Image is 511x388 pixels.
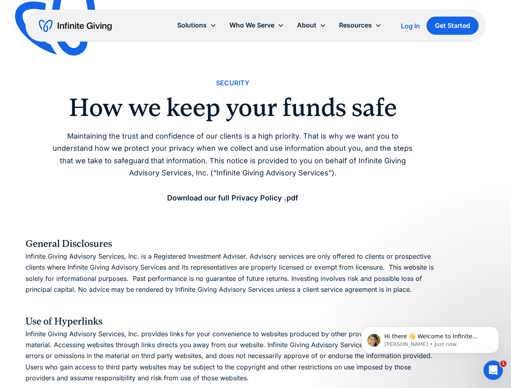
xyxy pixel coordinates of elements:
[25,329,440,384] p: Infinite Giving Advisory Services, Inc. provides links for your convenience to websites produced ...
[171,17,223,34] div: Solutions
[339,20,372,31] div: Resources
[25,314,440,329] h4: Use of Hyperlinks
[25,236,440,251] h4: General Disclosures
[349,310,511,366] iframe: Intercom notifications message
[483,361,503,380] iframe: Intercom live chat
[25,130,440,205] p: Maintaining the trust and confidence of our clients is a high priority. That is why we want you t...
[25,251,440,295] p: Infinite Giving Advisory Services, Inc. is a Registered Investment Adviser. Advisory services are...
[25,299,440,310] p: ‍
[223,17,290,34] div: Who We Serve
[229,20,274,31] div: Who We Serve
[500,361,507,367] span: 1
[401,21,420,31] a: Log In
[177,20,207,31] div: Solutions
[167,194,298,202] a: Download our full Privacy Policy .pdf
[39,19,112,32] a: home
[333,17,388,34] div: Resources
[426,17,479,35] a: Get Started
[401,23,420,29] div: Log In
[25,95,440,120] h2: How we keep your funds safe
[290,17,333,34] div: About
[216,78,250,89] div: Security
[297,20,316,31] div: About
